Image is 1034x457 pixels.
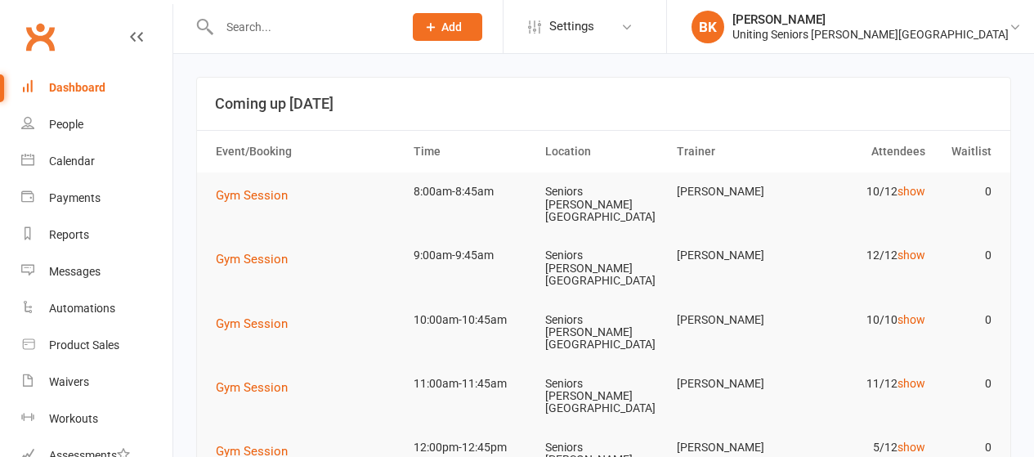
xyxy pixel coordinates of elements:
[669,365,801,403] td: [PERSON_NAME]
[413,13,482,41] button: Add
[801,131,933,172] th: Attendees
[49,191,101,204] div: Payments
[216,249,299,269] button: Gym Session
[669,236,801,275] td: [PERSON_NAME]
[406,301,538,339] td: 10:00am-10:45am
[49,228,89,241] div: Reports
[21,106,172,143] a: People
[801,236,933,275] td: 12/12
[21,143,172,180] a: Calendar
[538,131,669,172] th: Location
[21,217,172,253] a: Reports
[933,301,999,339] td: 0
[406,131,538,172] th: Time
[21,253,172,290] a: Messages
[49,412,98,425] div: Workouts
[406,236,538,275] td: 9:00am-9:45am
[49,302,115,315] div: Automations
[801,365,933,403] td: 11/12
[669,131,801,172] th: Trainer
[216,186,299,205] button: Gym Session
[933,365,999,403] td: 0
[933,172,999,211] td: 0
[801,172,933,211] td: 10/12
[897,377,925,390] a: show
[21,290,172,327] a: Automations
[49,375,89,388] div: Waivers
[21,180,172,217] a: Payments
[208,131,406,172] th: Event/Booking
[897,441,925,454] a: show
[441,20,462,34] span: Add
[538,236,669,300] td: Seniors [PERSON_NAME][GEOGRAPHIC_DATA]
[933,131,999,172] th: Waitlist
[21,364,172,401] a: Waivers
[933,236,999,275] td: 0
[21,327,172,364] a: Product Sales
[216,314,299,334] button: Gym Session
[549,8,594,45] span: Settings
[897,313,925,326] a: show
[21,401,172,437] a: Workouts
[49,118,83,131] div: People
[538,365,669,428] td: Seniors [PERSON_NAME][GEOGRAPHIC_DATA]
[538,172,669,236] td: Seniors [PERSON_NAME][GEOGRAPHIC_DATA]
[20,16,60,57] a: Clubworx
[801,301,933,339] td: 10/10
[732,12,1009,27] div: [PERSON_NAME]
[49,81,105,94] div: Dashboard
[49,338,119,352] div: Product Sales
[216,252,288,267] span: Gym Session
[897,249,925,262] a: show
[216,380,288,395] span: Gym Session
[406,172,538,211] td: 8:00am-8:45am
[669,301,801,339] td: [PERSON_NAME]
[732,27,1009,42] div: Uniting Seniors [PERSON_NAME][GEOGRAPHIC_DATA]
[406,365,538,403] td: 11:00am-11:45am
[49,265,101,278] div: Messages
[49,155,95,168] div: Calendar
[216,316,288,331] span: Gym Session
[215,96,992,112] h3: Coming up [DATE]
[21,69,172,106] a: Dashboard
[692,11,724,43] div: BK
[216,188,288,203] span: Gym Session
[214,16,392,38] input: Search...
[216,378,299,397] button: Gym Session
[897,185,925,198] a: show
[669,172,801,211] td: [PERSON_NAME]
[538,301,669,365] td: Seniors [PERSON_NAME][GEOGRAPHIC_DATA]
